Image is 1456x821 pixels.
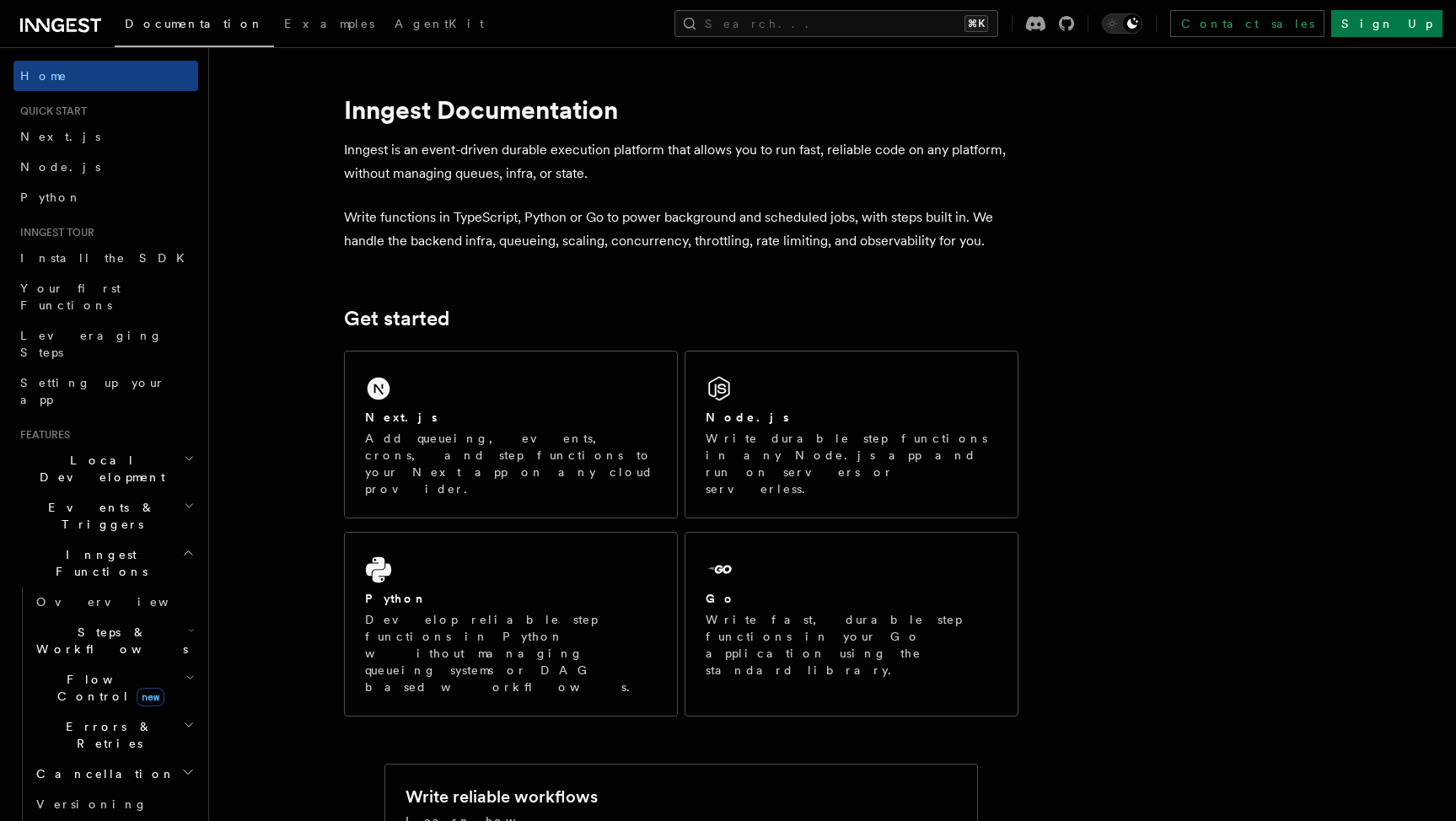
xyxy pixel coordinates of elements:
[13,243,198,273] a: Install the SDK
[20,67,67,84] span: Home
[706,611,997,679] p: Write fast, durable step functions in your Go application using the standard library.
[13,368,198,415] a: Setting up your app
[13,499,184,533] span: Events & Triggers
[365,611,657,695] p: Develop reliable step functions in Python without managing queueing systems or DAG based workflows.
[30,617,198,664] button: Steps & Workflows
[13,539,198,587] button: Inngest Functions
[706,409,789,426] h2: Node.js
[344,206,1018,253] p: Write functions in TypeScript, Python or Go to power background and scheduled jobs, with steps bu...
[30,765,175,782] span: Cancellation
[20,282,121,312] span: Your first Functions
[20,160,100,174] span: Node.js
[344,94,1018,125] h1: Inngest Documentation
[1331,10,1443,37] a: Sign Up
[13,121,198,152] a: Next.js
[1102,13,1142,34] button: Toggle dark mode
[365,430,657,497] p: Add queueing, events, crons, and step functions to your Next app on any cloud provider.
[685,532,1018,716] a: GoWrite fast, durable step functions in your Go application using the standard library.
[13,152,198,182] a: Node.js
[20,130,100,143] span: Next.js
[964,15,988,32] kbd: ⌘K
[30,664,198,711] button: Flow Controlnew
[20,376,165,406] span: Setting up your app
[685,351,1018,518] a: Node.jsWrite durable step functions in any Node.js app and run on servers or serverless.
[30,624,188,657] span: Steps & Workflows
[13,273,198,320] a: Your first Functions
[13,320,198,368] a: Leveraging Steps
[36,797,148,811] span: Versioning
[284,17,374,30] span: Examples
[344,351,678,518] a: Next.jsAdd queueing, events, crons, and step functions to your Next app on any cloud provider.
[274,5,384,46] a: Examples
[13,61,198,91] a: Home
[30,587,198,617] a: Overview
[13,452,184,486] span: Local Development
[20,329,163,359] span: Leveraging Steps
[13,492,198,539] button: Events & Triggers
[30,711,198,759] button: Errors & Retries
[1170,10,1324,37] a: Contact sales
[30,671,185,705] span: Flow Control
[30,789,198,819] a: Versioning
[365,590,427,607] h2: Python
[30,718,183,752] span: Errors & Retries
[406,785,598,808] h2: Write reliable workflows
[706,430,997,497] p: Write durable step functions in any Node.js app and run on servers or serverless.
[13,105,87,118] span: Quick start
[674,10,998,37] button: Search...⌘K
[115,5,274,47] a: Documentation
[137,688,164,706] span: new
[125,17,264,30] span: Documentation
[13,546,182,580] span: Inngest Functions
[20,190,82,204] span: Python
[344,307,449,330] a: Get started
[13,445,198,492] button: Local Development
[344,532,678,716] a: PythonDevelop reliable step functions in Python without managing queueing systems or DAG based wo...
[36,595,210,609] span: Overview
[13,226,94,239] span: Inngest tour
[13,428,70,442] span: Features
[20,251,195,265] span: Install the SDK
[30,759,198,789] button: Cancellation
[13,182,198,212] a: Python
[365,409,438,426] h2: Next.js
[706,590,736,607] h2: Go
[384,5,494,46] a: AgentKit
[395,17,484,30] span: AgentKit
[344,138,1018,185] p: Inngest is an event-driven durable execution platform that allows you to run fast, reliable code ...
